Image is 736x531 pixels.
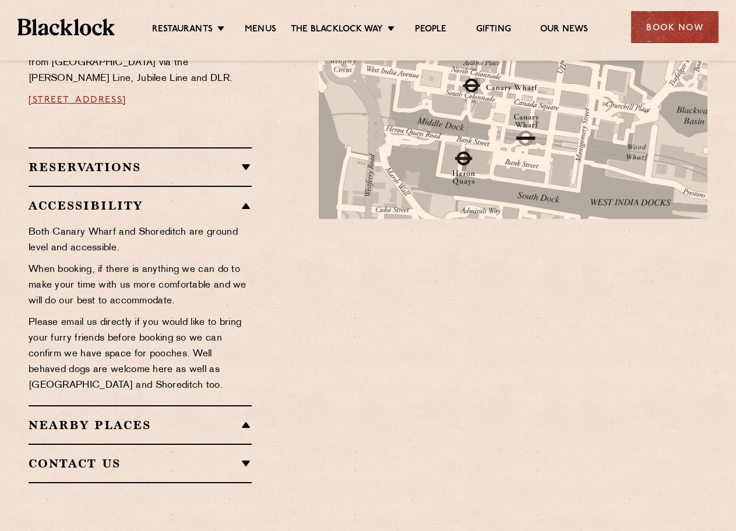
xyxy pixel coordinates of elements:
p: Both Canary Wharf and Shoreditch are ground level and accessible. [29,225,252,256]
a: Restaurants [152,24,213,37]
p: Please email us directly if you would like to bring your furry friends before booking so we can c... [29,315,252,394]
div: Book Now [631,11,719,43]
a: Our News [540,24,589,37]
img: svg%3E [559,375,722,484]
a: People [415,24,446,37]
a: Gifting [476,24,511,37]
p: When booking, if there is anything we can do to make your time with us more comfortable and we wi... [29,262,252,309]
img: BL_Textured_Logo-footer-cropped.svg [17,19,115,35]
a: The Blacklock Way [291,24,383,37]
h2: Contact Us [29,456,252,470]
h2: Accessibility [29,199,252,213]
a: Menus [245,24,276,37]
a: [STREET_ADDRESS] [29,95,126,105]
h2: Reservations [29,160,252,174]
h2: Nearby Places [29,418,252,432]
